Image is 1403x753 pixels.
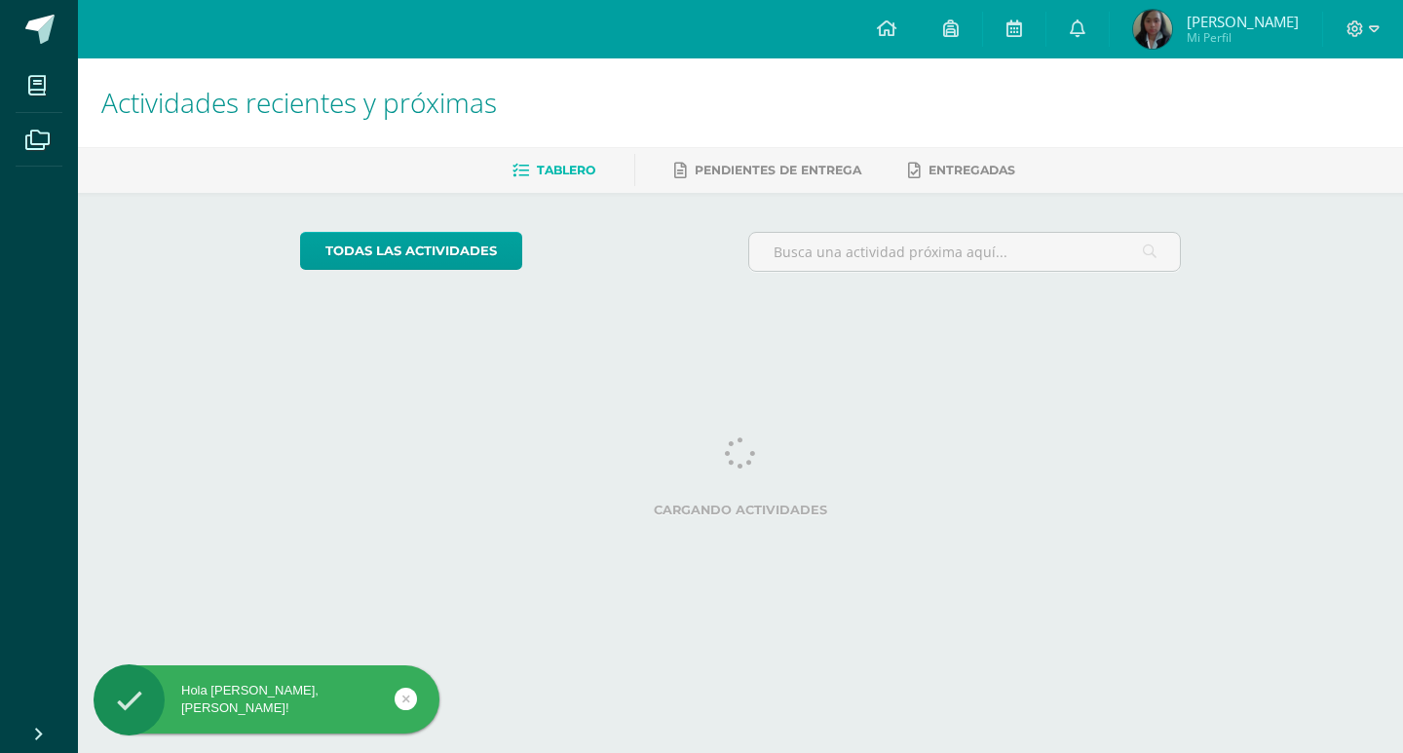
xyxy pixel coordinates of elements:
span: Entregadas [929,163,1015,177]
a: Tablero [512,155,595,186]
span: Tablero [537,163,595,177]
a: Pendientes de entrega [674,155,861,186]
img: 2b54db10839e184fffb0d6f0cc7682ed.png [1133,10,1172,49]
div: Hola [PERSON_NAME], [PERSON_NAME]! [94,682,439,717]
span: Pendientes de entrega [695,163,861,177]
span: Mi Perfil [1187,29,1299,46]
input: Busca una actividad próxima aquí... [749,233,1181,271]
a: todas las Actividades [300,232,522,270]
a: Entregadas [908,155,1015,186]
label: Cargando actividades [300,503,1182,517]
span: Actividades recientes y próximas [101,84,497,121]
span: [PERSON_NAME] [1187,12,1299,31]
